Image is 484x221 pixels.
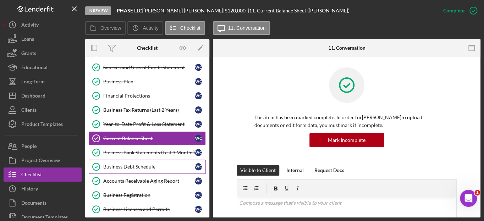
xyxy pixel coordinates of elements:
button: Visible to Client [237,165,279,176]
label: Overview [100,25,121,31]
div: W C [195,149,202,156]
div: | [117,8,143,13]
div: Current Balance Sheet [103,136,195,141]
div: W C [195,78,202,85]
label: 11. Conversation [228,25,266,31]
div: Checklist [137,45,158,51]
div: Business Bank Statements (Last 3 Months) [103,150,195,155]
p: This item has been marked complete. In order for [PERSON_NAME] to upload documents or edit form d... [254,114,439,129]
span: 1 [474,190,480,195]
button: Request Docs [311,165,348,176]
div: Complete [443,4,464,18]
div: W C [195,135,202,142]
button: Educational [4,60,82,74]
div: W C [195,206,202,213]
a: Business Debt ScheduleWC [89,160,206,174]
button: People [4,139,82,153]
div: Business Debt Schedule [103,164,195,170]
button: Dashboard [4,89,82,103]
div: Request Docs [314,165,344,176]
div: Visible to Client [240,165,276,176]
button: 11. Conversation [213,21,270,35]
button: Mark Incomplete [309,133,384,147]
iframe: Intercom live chat [460,190,477,207]
div: Project Overview [21,153,60,169]
b: PHASE LLC [117,7,142,13]
a: Business Bank Statements (Last 3 Months)WC [89,145,206,160]
label: Activity [143,25,158,31]
div: Checklist [21,167,42,183]
a: Business PlanWC [89,74,206,89]
div: W C [195,106,202,114]
button: Checklist [4,167,82,182]
button: Documents [4,196,82,210]
div: Financial Projections [103,93,195,99]
div: W C [195,92,202,99]
button: Complete [436,4,480,18]
div: Grants [21,46,36,62]
div: | 11. Current Balance Sheet ([PERSON_NAME]) [248,8,350,13]
div: 11. Conversation [328,45,365,51]
div: Activity [21,18,39,34]
div: Accounts Receivable Aging Report [103,178,195,184]
button: Activity [4,18,82,32]
div: Year-to-Date Profit & Loss Statement [103,121,195,127]
div: Long-Term [21,74,45,90]
button: Loans [4,32,82,46]
button: Checklist [165,21,205,35]
button: History [4,182,82,196]
button: Activity [127,21,163,35]
div: [PERSON_NAME] [PERSON_NAME] | [143,8,225,13]
div: Educational [21,60,48,76]
div: Internal [286,165,304,176]
button: Internal [283,165,307,176]
a: Year-to-Date Profit & Loss StatementWC [89,117,206,131]
div: Business Tax Returns (Last 2 Years) [103,107,195,113]
div: History [21,182,38,198]
label: Checklist [180,25,200,31]
a: Business Licenses and PermitsWC [89,202,206,216]
div: Loans [21,32,34,48]
span: $120,000 [225,7,246,13]
div: W C [195,121,202,128]
div: Business Plan [103,79,195,84]
div: Business Licenses and Permits [103,206,195,212]
div: Product Templates [21,117,63,133]
div: In Review [85,6,111,15]
div: Business Registration [103,192,195,198]
button: Product Templates [4,117,82,131]
div: W C [195,163,202,170]
a: Business Tax Returns (Last 2 Years)WC [89,103,206,117]
button: Project Overview [4,153,82,167]
button: Overview [85,21,126,35]
a: Current Balance SheetWC [89,131,206,145]
button: Long-Term [4,74,82,89]
a: Financial ProjectionsWC [89,89,206,103]
a: Business RegistrationWC [89,188,206,202]
button: Clients [4,103,82,117]
div: W C [195,64,202,71]
div: W C [195,177,202,184]
div: Dashboard [21,89,45,105]
div: Sources and Uses of Funds Statement [103,65,195,70]
div: Mark Incomplete [328,133,365,147]
div: People [21,139,37,155]
div: W C [195,192,202,199]
button: Grants [4,46,82,60]
div: Documents [21,196,46,212]
div: Clients [21,103,37,119]
a: Sources and Uses of Funds StatementWC [89,60,206,74]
